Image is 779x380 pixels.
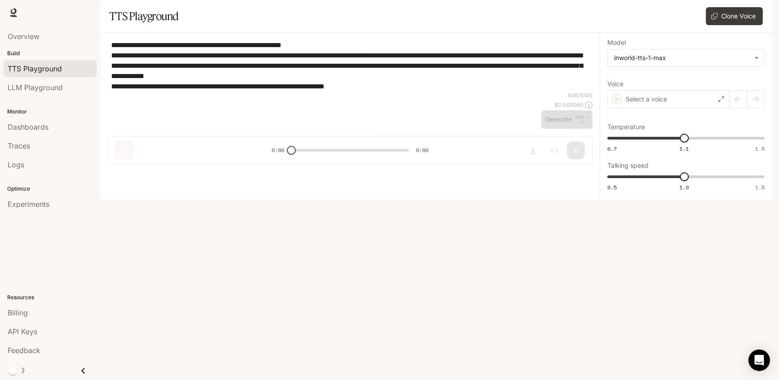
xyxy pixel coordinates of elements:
span: 1.5 [755,145,765,153]
div: inworld-tts-1-max [608,49,764,66]
p: $ 0.005060 [554,101,584,109]
span: 1.5 [755,183,765,191]
p: Temperature [607,124,645,130]
div: Open Intercom Messenger [749,349,770,371]
span: 0.5 [607,183,617,191]
p: Model [607,39,626,46]
div: inworld-tts-1-max [614,53,750,62]
button: Clone Voice [706,7,763,25]
p: 506 / 1000 [568,92,593,99]
span: 1.1 [679,145,689,153]
span: 0.7 [607,145,617,153]
h1: TTS Playground [109,7,179,25]
p: Select a voice [626,95,667,104]
span: 1.0 [679,183,689,191]
p: Voice [607,81,623,87]
p: Talking speed [607,162,649,169]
